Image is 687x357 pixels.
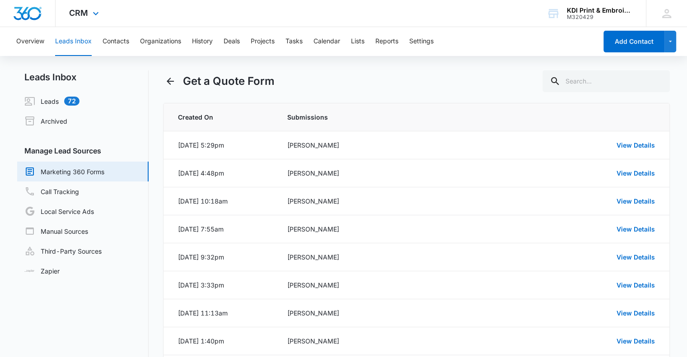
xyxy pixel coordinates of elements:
div: [PERSON_NAME] [287,140,476,150]
div: account id [567,14,633,20]
a: View Details [617,337,655,345]
div: [PERSON_NAME] [287,280,476,290]
div: [PERSON_NAME] [287,336,476,346]
a: View Details [617,169,655,177]
div: [DATE] 7:55am [178,224,224,234]
h1: Get a Quote Form [183,73,275,89]
input: Search... [542,70,670,92]
div: [DATE] 1:40pm [178,336,224,346]
div: [PERSON_NAME] [287,196,476,206]
span: Created On [178,112,266,122]
div: [DATE] 11:13am [178,308,228,318]
div: account name [567,7,633,14]
span: Submissions [287,112,476,122]
button: Deals [224,27,240,56]
button: Back [163,74,178,88]
div: [PERSON_NAME] [287,224,476,234]
div: [PERSON_NAME] [287,252,476,262]
button: Tasks [285,27,303,56]
button: Projects [251,27,275,56]
div: [DATE] 5:29pm [178,140,224,150]
button: History [192,27,213,56]
a: View Details [617,309,655,317]
div: [PERSON_NAME] [287,168,476,178]
div: [DATE] 9:32pm [178,252,224,262]
button: Add Contact [603,31,664,52]
button: Organizations [140,27,181,56]
div: [DATE] 10:18am [178,196,228,206]
div: [DATE] 3:33pm [178,280,224,290]
a: Manual Sources [24,226,88,236]
span: CRM [69,8,88,18]
button: Settings [409,27,434,56]
a: Call Tracking [24,186,79,197]
a: View Details [617,281,655,289]
a: Zapier [24,266,60,276]
button: Leads Inbox [55,27,92,56]
div: [DATE] 4:48pm [178,168,224,178]
a: View Details [617,225,655,233]
a: Marketing 360 Forms [24,166,104,177]
button: Overview [16,27,44,56]
a: View Details [617,197,655,205]
h2: Leads Inbox [17,70,149,84]
a: Leads72 [24,96,79,107]
button: Lists [351,27,365,56]
div: [PERSON_NAME] [287,308,476,318]
button: Reports [375,27,398,56]
a: View Details [617,253,655,261]
h3: Manage Lead Sources [17,145,149,156]
button: Calendar [313,27,340,56]
a: Archived [24,116,67,126]
a: Local Service Ads [24,206,94,217]
a: Third-Party Sources [24,246,102,256]
a: View Details [617,141,655,149]
button: Contacts [103,27,129,56]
